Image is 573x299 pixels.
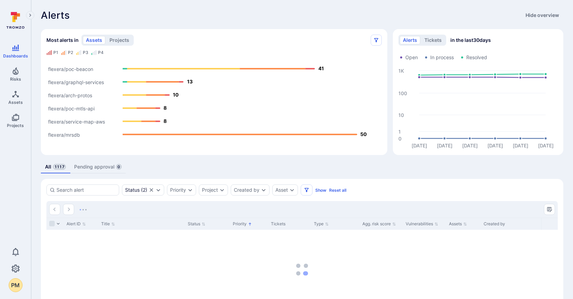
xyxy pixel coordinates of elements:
div: Most alerts [41,29,387,155]
text: [DATE] [437,143,452,148]
button: Sort by Priority [233,221,252,227]
button: assets [83,36,105,44]
text: 10 [173,92,179,98]
button: Sort by Agg. risk score [362,221,396,227]
button: Expand dropdown [219,187,225,193]
button: alerts [400,36,420,44]
text: flexera/poc-mtls-api [48,106,95,111]
svg: Alerts Bar [46,58,382,145]
div: Patrick McGleenon [9,278,23,292]
text: flexera/arch-protos [48,92,92,98]
button: Sort by Status [188,221,205,227]
text: 1K [398,67,404,73]
button: Expand navigation menu [26,11,34,19]
text: 0 [398,135,402,141]
text: [DATE] [538,143,554,148]
button: tickets [421,36,445,44]
text: 41 [318,65,324,71]
button: Manage columns [544,204,555,215]
button: Status(2) [125,187,147,193]
text: 100 [398,90,407,96]
text: [DATE] [513,143,528,148]
p: Sorted by: Higher priority first [248,220,252,228]
span: Resolved [466,54,487,61]
span: Most alerts in [46,37,79,44]
input: Search alert [56,187,116,193]
text: 8 [164,105,167,111]
img: Loading... [80,209,87,210]
button: Sort by Alert ID [67,221,86,227]
button: Sort by Title [101,221,115,227]
text: 50 [360,131,367,137]
div: alerts tabs [41,161,563,173]
text: 8 [164,118,167,124]
button: projects [106,36,132,44]
div: open, in process [122,184,164,196]
button: Project [202,187,218,193]
button: PM [9,278,23,292]
text: flexera/mrsdb [48,132,80,138]
span: In process [430,54,454,61]
span: 0 [116,164,122,170]
div: P4 [98,50,104,55]
div: Status [125,187,140,193]
text: flexera/poc-beacon [48,66,93,72]
i: Expand navigation menu [28,12,33,18]
h1: Alerts [41,10,70,21]
button: Expand dropdown [289,187,295,193]
text: 13 [187,79,193,84]
span: 1117 [53,164,66,170]
span: Open [405,54,418,61]
div: P3 [83,50,88,55]
text: [DATE] [412,143,427,148]
span: Risks [10,76,21,82]
text: flexera/service-map-aws [48,119,105,125]
button: Priority [170,187,186,193]
div: ( 2 ) [125,187,147,193]
span: Dashboards [3,53,28,58]
button: Sort by Vulnerabilities [406,221,438,227]
text: 1 [398,128,401,134]
text: [DATE] [487,143,503,148]
a: Pending approval [70,161,126,173]
button: Filters [301,184,312,196]
button: Clear selection [149,187,154,193]
span: in the last 30 days [450,37,491,44]
span: Projects [7,123,24,128]
button: Reset all [329,188,346,193]
button: Sort by Type [314,221,329,227]
button: Expand dropdown [261,187,266,193]
button: Go to the next page [63,204,74,215]
button: Expand dropdown [187,187,193,193]
button: Asset [275,187,288,193]
div: Tickets [271,221,308,227]
button: Expand dropdown [156,187,161,193]
div: P1 [53,50,58,55]
text: flexera/graphql-services [48,79,104,85]
div: P2 [68,50,73,55]
button: Sort by Assets [449,221,467,227]
button: Created by [234,187,259,193]
span: Assets [8,100,23,105]
div: Alerts/Tickets trend [393,29,563,155]
a: All [41,161,70,173]
div: Created by [484,221,540,227]
button: Show [315,188,326,193]
button: Hide overview [521,10,563,21]
text: 10 [398,112,404,118]
span: Select all rows [49,221,55,226]
text: [DATE] [462,143,478,148]
button: Go to the previous page [49,204,60,215]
